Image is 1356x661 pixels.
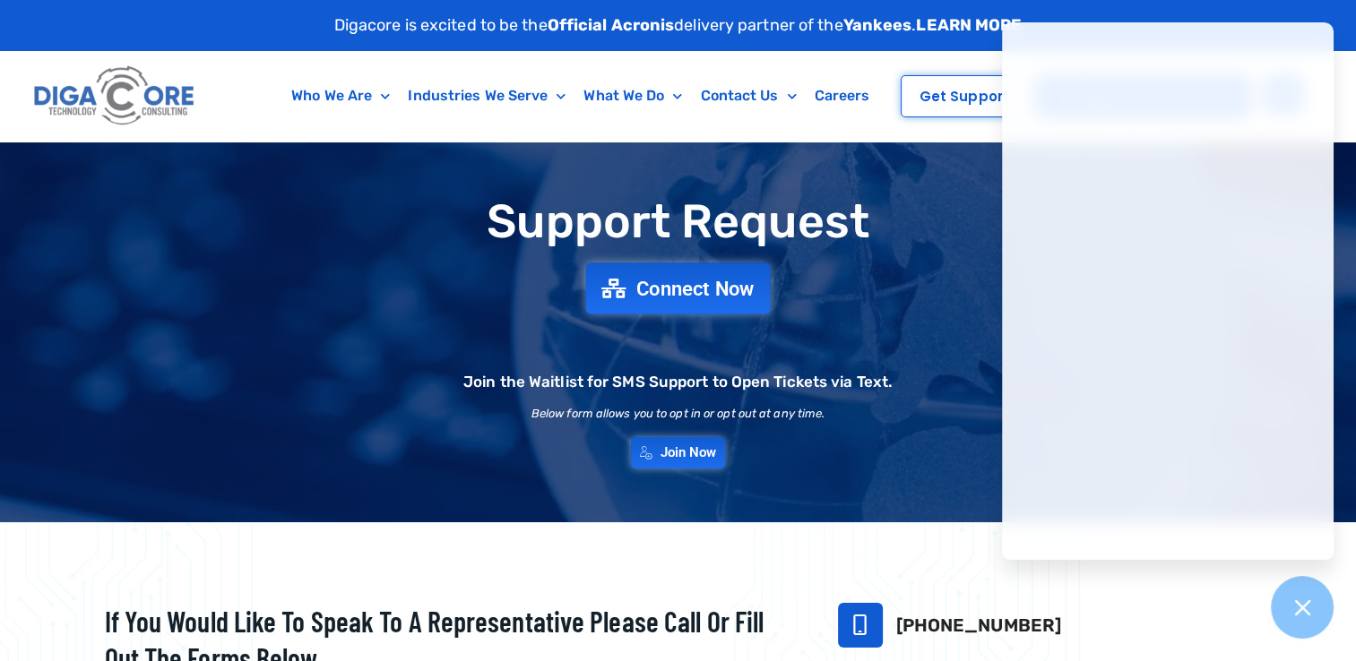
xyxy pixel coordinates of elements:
[896,614,1061,636] a: [PHONE_NUMBER]
[901,75,1028,117] a: Get Support
[838,603,883,648] a: 732-646-5725
[574,75,691,116] a: What We Do
[60,196,1297,247] h1: Support Request
[586,262,771,313] a: Connect Now
[636,279,755,298] span: Connect Now
[843,15,912,35] strong: Yankees
[916,15,1022,35] a: LEARN MORE
[806,75,879,116] a: Careers
[691,75,805,116] a: Contact Us
[548,15,675,35] strong: Official Acronis
[661,446,717,459] span: Join Now
[531,408,825,419] h2: Below form allows you to opt in or opt out at any time.
[30,60,201,133] img: Digacore logo 1
[282,75,399,116] a: Who We Are
[631,437,726,468] a: Join Now
[399,75,574,116] a: Industries We Serve
[463,374,893,390] h2: Join the Waitlist for SMS Support to Open Tickets via Text.
[1002,22,1334,560] iframe: Chatgenie Messenger
[920,90,1009,103] span: Get Support
[272,75,889,116] nav: Menu
[334,13,1023,38] p: Digacore is excited to be the delivery partner of the .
